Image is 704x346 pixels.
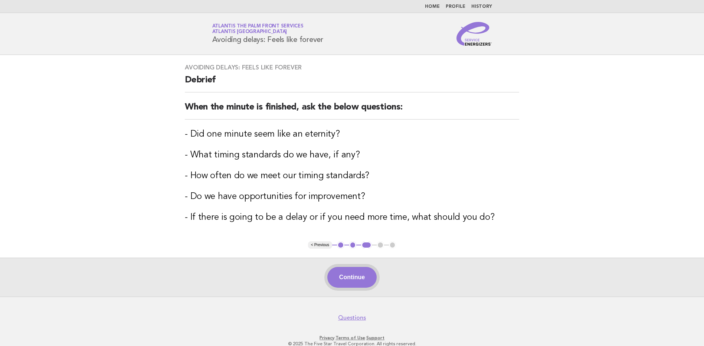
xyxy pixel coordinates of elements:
img: Service Energizers [456,22,492,46]
p: · · [125,335,579,341]
h3: - Did one minute seem like an eternity? [185,128,519,140]
a: History [471,4,492,9]
h3: - How often do we meet our timing standards? [185,170,519,182]
h3: - What timing standards do we have, if any? [185,149,519,161]
h2: When the minute is finished, ask the below questions: [185,101,519,120]
a: Privacy [320,335,334,340]
a: Terms of Use [335,335,365,340]
h2: Debrief [185,74,519,92]
h3: - If there is going to be a delay or if you need more time, what should you do? [185,212,519,223]
a: Atlantis The Palm Front ServicesAtlantis [GEOGRAPHIC_DATA] [212,24,304,34]
button: 2 [349,241,357,249]
a: Support [366,335,384,340]
button: Continue [327,267,377,288]
button: 1 [337,241,344,249]
button: < Previous [308,241,332,249]
h3: - Do we have opportunities for improvement? [185,191,519,203]
a: Questions [338,314,366,321]
a: Home [425,4,440,9]
button: 3 [361,241,372,249]
a: Profile [446,4,465,9]
h3: Avoiding delays: Feels like forever [185,64,519,71]
h1: Avoiding delays: Feels like forever [212,24,323,43]
span: Atlantis [GEOGRAPHIC_DATA] [212,30,287,35]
